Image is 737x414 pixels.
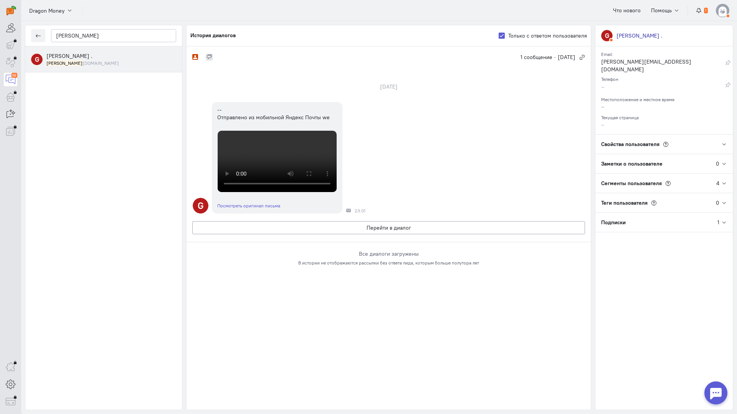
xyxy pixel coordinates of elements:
[717,219,719,226] div: 1
[12,73,17,78] div: 68
[716,179,719,187] div: 4
[613,7,641,14] span: Что нового
[198,200,203,211] text: G
[508,32,587,39] label: Только с ответом пользователя
[217,203,280,209] a: Посмотреть оригинал письма
[29,7,64,15] span: Dragon Money
[346,208,351,213] div: Почта
[192,250,585,258] div: Все диалоги загружены
[601,121,604,128] span: –
[647,4,684,17] button: Помощь
[46,53,93,59] span: Greg .
[355,208,365,214] span: 23:01
[605,31,609,39] text: G
[7,6,16,15] img: carrot-quest.svg
[692,4,712,17] button: 1
[595,154,716,173] div: Заметки о пользователе
[616,32,663,39] div: [PERSON_NAME] .
[521,53,552,61] span: 1 сообщение
[601,103,604,110] span: –
[716,199,719,207] div: 0
[217,106,337,121] div: -- Отправлено из мобильной Яндекс Почты we
[558,53,575,61] span: [DATE]
[595,213,717,232] div: Подписки
[35,55,39,63] text: G
[190,33,236,38] h5: История диалогов
[601,49,612,57] small: Email
[25,3,77,17] button: Dragon Money
[609,4,645,17] a: Что нового
[554,53,556,61] span: ·
[51,29,176,42] input: Поиск по имени, почте, телефону
[601,180,662,187] span: Сегменты пользователя
[704,8,708,14] span: 1
[601,141,659,148] span: Свойства пользователя
[716,160,719,168] div: 0
[601,94,727,103] div: Местоположение и местное время
[372,81,406,92] div: [DATE]
[601,58,725,75] div: [PERSON_NAME][EMAIL_ADDRESS][DOMAIN_NAME]
[651,7,672,14] span: Помощь
[601,112,727,121] div: Текущая страница
[46,60,83,66] mark: [PERSON_NAME]
[192,260,585,266] div: В истории не отображаются рассылки без ответа лида, которым больше полутора лет
[601,74,618,82] small: Телефон
[4,73,17,86] a: 68
[601,83,725,92] div: –
[601,199,648,206] span: Теги пользователя
[192,221,585,234] button: Перейти в диалог
[716,4,729,17] img: default-v4.png
[46,60,119,66] small: gregmuhachev@yandex.ru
